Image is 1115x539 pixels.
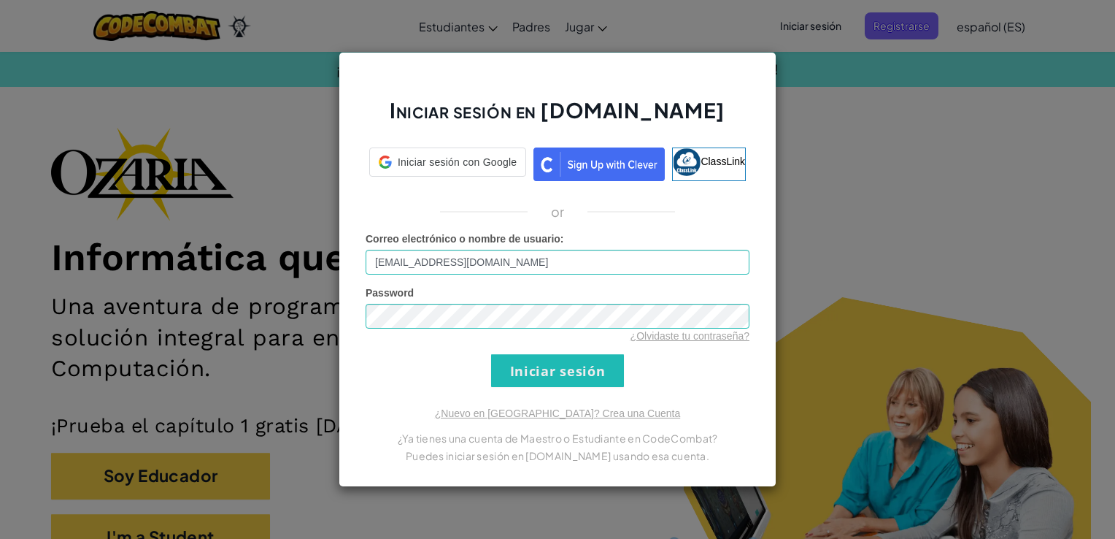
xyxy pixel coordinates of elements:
[673,148,701,176] img: classlink-logo-small.png
[366,287,414,299] span: Password
[533,148,665,181] img: clever_sso_button@2x.png
[366,233,560,245] span: Correo electrónico o nombre de usuario
[366,429,749,447] p: ¿Ya tienes una cuenta de Maestro o Estudiante en CodeCombat?
[366,232,564,246] label: :
[491,354,624,387] input: Iniciar sesión
[398,155,517,169] span: Iniciar sesión con Google
[369,148,526,181] a: Iniciar sesión con Google
[369,148,526,177] div: Iniciar sesión con Google
[630,330,749,342] a: ¿Olvidaste tu contraseña?
[366,96,749,139] h2: Iniciar sesión en [DOMAIN_NAME]
[435,408,680,419] a: ¿Nuevo en [GEOGRAPHIC_DATA]? Crea una Cuenta
[551,203,565,221] p: or
[366,447,749,465] p: Puedes iniciar sesión en [DOMAIN_NAME] usando esa cuenta.
[701,156,745,167] span: ClassLink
